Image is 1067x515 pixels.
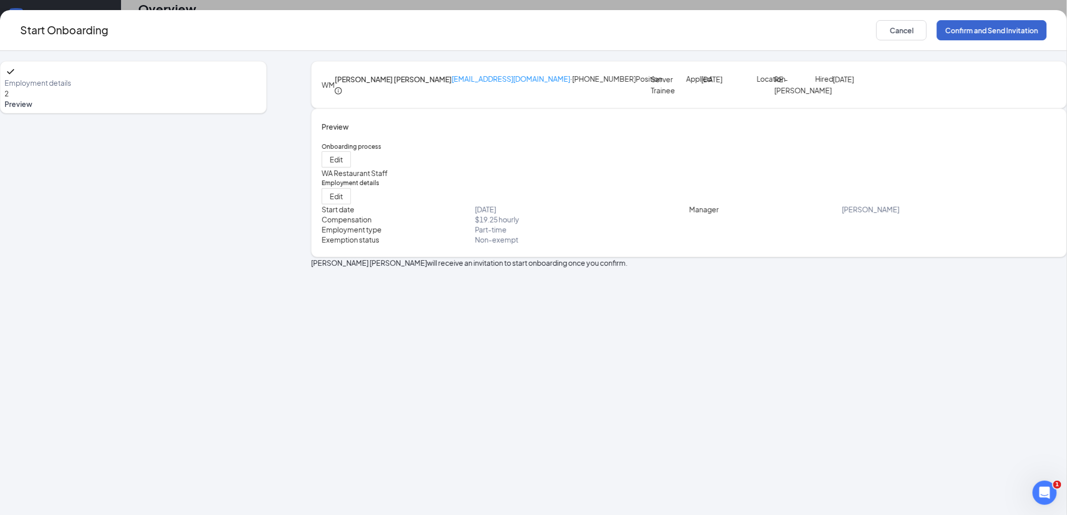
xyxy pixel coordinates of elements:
[322,204,475,214] p: Start date
[475,235,689,245] p: Non-exempt
[335,74,452,85] h4: [PERSON_NAME] [PERSON_NAME]
[322,142,1056,151] h5: Onboarding process
[322,168,388,178] span: WA Restaurant Staff
[452,74,636,86] p: · [PHONE_NUMBER]
[330,191,343,201] span: Edit
[651,74,681,96] p: Server Trainee
[842,204,1056,214] p: [PERSON_NAME]
[5,78,262,88] span: Employment details
[5,66,17,78] svg: Checkmark
[322,121,1056,132] h4: Preview
[475,214,689,224] p: $ 19.25 hourly
[757,74,775,84] p: Location
[815,74,833,84] p: Hired
[330,154,343,164] span: Edit
[1033,481,1057,505] iframe: Intercom live chat
[5,89,9,98] span: 2
[322,79,335,90] div: WM
[5,99,262,109] span: Preview
[322,235,475,245] p: Exemption status
[833,74,868,85] p: [DATE]
[937,20,1047,40] button: Confirm and Send Invitation
[701,74,732,85] p: [DATE]
[322,179,1056,188] h5: Employment details
[322,188,351,204] button: Edit
[335,87,342,94] span: info-circle
[1053,481,1061,489] span: 1
[322,151,351,167] button: Edit
[452,74,570,83] a: [EMAIL_ADDRESS][DOMAIN_NAME]
[475,204,689,214] p: [DATE]
[475,224,689,235] p: Part-time
[876,20,927,40] button: Cancel
[311,257,1067,268] p: [PERSON_NAME] [PERSON_NAME] will receive an invitation to start onboarding once you confirm.
[686,74,701,84] p: Applied
[322,224,475,235] p: Employment type
[636,74,651,84] p: Position
[689,204,843,214] p: Manager
[775,74,810,96] p: RE - [PERSON_NAME]
[20,22,108,38] h3: Start Onboarding
[322,214,475,224] p: Compensation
